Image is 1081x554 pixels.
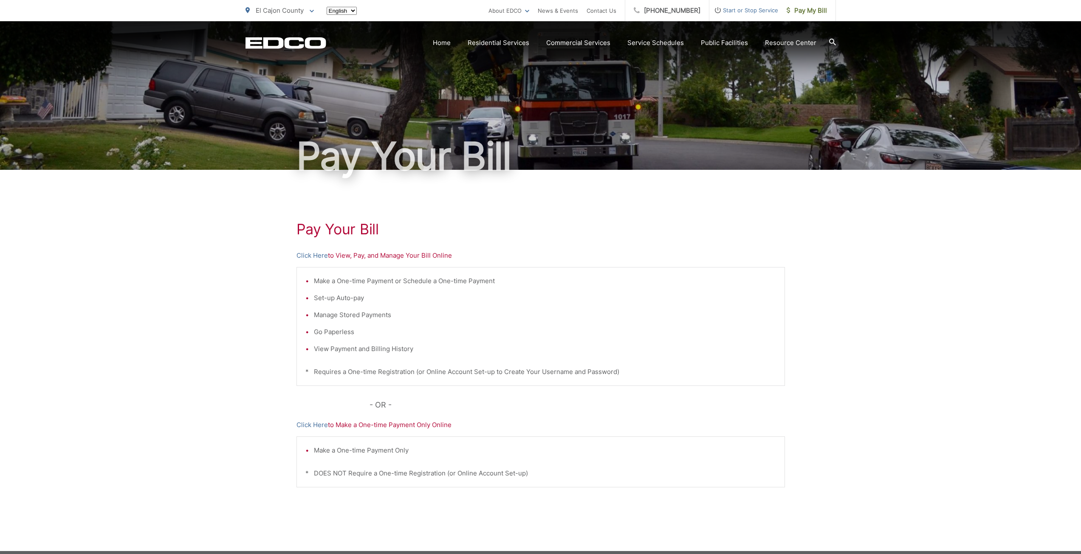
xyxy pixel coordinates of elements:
[538,6,578,16] a: News & Events
[296,420,328,430] a: Click Here
[468,38,529,48] a: Residential Services
[701,38,748,48] a: Public Facilities
[256,6,304,14] span: El Cajon County
[765,38,816,48] a: Resource Center
[246,135,836,177] h1: Pay Your Bill
[370,399,785,411] p: - OR -
[488,6,529,16] a: About EDCO
[305,468,776,478] p: * DOES NOT Require a One-time Registration (or Online Account Set-up)
[314,344,776,354] li: View Payment and Billing History
[314,293,776,303] li: Set-up Auto-pay
[546,38,610,48] a: Commercial Services
[627,38,684,48] a: Service Schedules
[314,445,776,456] li: Make a One-time Payment Only
[314,276,776,286] li: Make a One-time Payment or Schedule a One-time Payment
[587,6,616,16] a: Contact Us
[327,7,357,15] select: Select a language
[305,367,776,377] p: * Requires a One-time Registration (or Online Account Set-up to Create Your Username and Password)
[314,327,776,337] li: Go Paperless
[296,250,328,261] a: Click Here
[296,221,785,238] h1: Pay Your Bill
[314,310,776,320] li: Manage Stored Payments
[246,37,326,49] a: EDCD logo. Return to the homepage.
[433,38,451,48] a: Home
[787,6,827,16] span: Pay My Bill
[296,420,785,430] p: to Make a One-time Payment Only Online
[296,250,785,261] p: to View, Pay, and Manage Your Bill Online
